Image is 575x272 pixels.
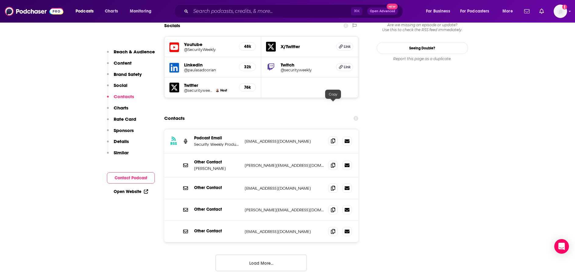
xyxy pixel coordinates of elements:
button: Open AdvancedNew [367,8,398,15]
a: Link [336,63,353,71]
p: Social [114,82,127,88]
h5: X/Twitter [281,44,331,49]
h5: Youtube [184,41,234,47]
div: Report this page as a duplicate. [377,56,468,61]
h5: 32k [244,64,251,70]
button: open menu [498,6,520,16]
span: More [502,7,513,16]
a: @paulasadoorian [184,68,234,72]
p: Brand Safety [114,71,142,77]
p: Other Contact [194,185,240,190]
button: Sponsors [107,127,134,139]
button: Rate Card [107,116,136,127]
div: Open Intercom Messenger [554,239,569,254]
a: @securityweekly [184,88,213,93]
p: Details [114,138,129,144]
button: Details [107,138,129,150]
span: Link [344,44,351,49]
p: Charts [114,105,128,111]
a: @SecurityWeekly [184,47,234,52]
span: For Podcasters [460,7,489,16]
a: Link [336,43,353,51]
button: Social [107,82,127,94]
p: Reach & Audience [114,49,155,55]
span: ⌘ K [351,7,362,15]
span: For Business [426,7,450,16]
span: Charts [105,7,118,16]
img: User Profile [554,5,567,18]
p: Podcast Email [194,135,240,141]
button: Similar [107,150,129,161]
p: [PERSON_NAME][EMAIL_ADDRESS][DOMAIN_NAME] [245,207,324,213]
a: Charts [101,6,122,16]
p: Rate Card [114,116,136,122]
button: open menu [126,6,159,16]
p: Contacts [114,94,134,99]
p: Other Contact [194,159,240,165]
a: Show notifications dropdown [522,6,532,16]
span: Host [220,88,227,92]
p: Security Weekly Productions [194,142,240,147]
a: Show notifications dropdown [537,6,546,16]
p: Similar [114,150,129,156]
div: Are we missing an episode or update? Use this to check the RSS feed immediately. [377,23,468,32]
svg: Add a profile image [562,5,567,9]
button: Content [107,60,132,71]
img: Paul Asadoorian [216,89,219,92]
h5: Twitter [184,82,234,88]
p: [EMAIL_ADDRESS][DOMAIN_NAME] [245,186,324,191]
a: Open Website [114,189,148,194]
button: Brand Safety [107,71,142,83]
img: Podchaser - Follow, Share and Rate Podcasts [5,5,63,17]
p: [EMAIL_ADDRESS][DOMAIN_NAME] [245,229,324,234]
h5: 76k [244,85,251,90]
div: Search podcasts, credits, & more... [180,4,409,18]
span: Link [344,65,351,70]
button: Charts [107,105,128,116]
input: Search podcasts, credits, & more... [191,6,351,16]
button: Contact Podcast [107,172,155,184]
span: Monitoring [130,7,151,16]
button: Show profile menu [554,5,567,18]
p: [PERSON_NAME] [194,166,240,171]
button: Load More... [215,255,307,271]
span: Logged in as InkhouseWaltham [554,5,567,18]
button: Contacts [107,94,134,105]
h5: Twitch [281,62,331,68]
a: Seeing Double? [377,42,468,54]
h2: Socials [164,20,180,31]
h5: LinkedIn [184,62,234,68]
button: open menu [456,6,498,16]
div: Copy [325,90,341,99]
h5: 48k [244,44,251,49]
p: Other Contact [194,207,240,212]
p: [EMAIL_ADDRESS][DOMAIN_NAME] [245,139,324,144]
span: Open Advanced [370,10,395,13]
h2: Contacts [164,113,185,124]
button: open menu [422,6,458,16]
button: Reach & Audience [107,49,155,60]
p: Content [114,60,132,66]
p: Sponsors [114,127,134,133]
a: @securityweekly [281,68,331,72]
p: Other Contact [194,228,240,234]
h3: RSS [170,141,177,146]
span: New [387,4,398,9]
span: Podcasts [76,7,94,16]
button: open menu [71,6,101,16]
p: [PERSON_NAME][EMAIL_ADDRESS][DOMAIN_NAME] [245,163,324,168]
